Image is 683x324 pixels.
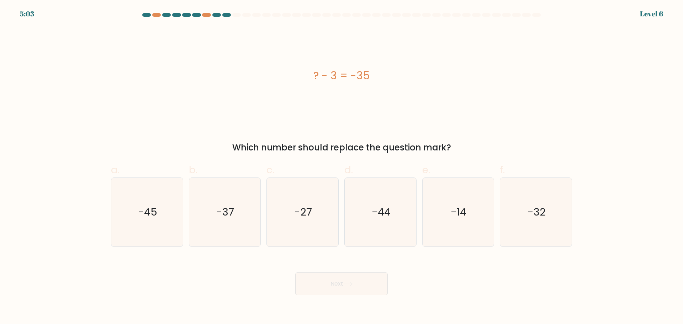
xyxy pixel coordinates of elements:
[295,272,388,295] button: Next
[138,205,157,219] text: -45
[344,163,353,177] span: d.
[372,205,391,219] text: -44
[528,205,546,219] text: -32
[266,163,274,177] span: c.
[295,205,312,219] text: -27
[20,9,34,19] div: 5:03
[217,205,234,219] text: -37
[451,205,467,219] text: -14
[422,163,430,177] span: e.
[111,68,572,84] div: ? - 3 = -35
[189,163,197,177] span: b.
[640,9,663,19] div: Level 6
[111,163,120,177] span: a.
[115,141,568,154] div: Which number should replace the question mark?
[500,163,505,177] span: f.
